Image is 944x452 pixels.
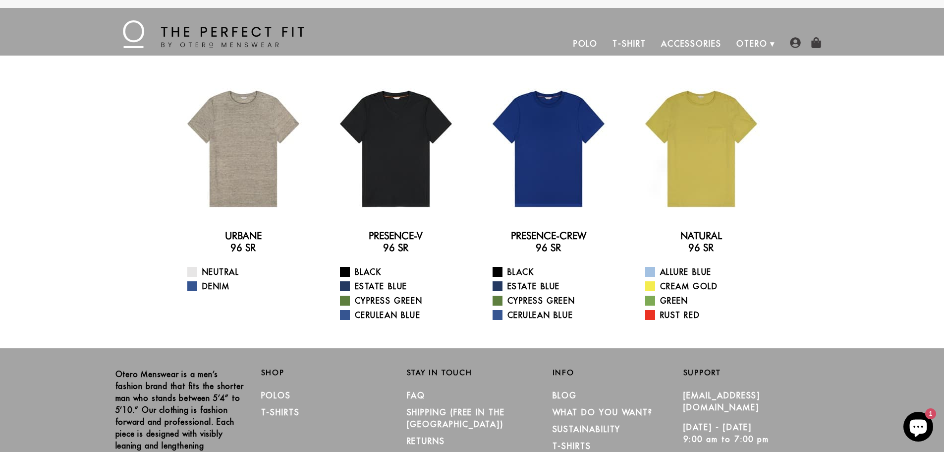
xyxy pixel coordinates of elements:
[645,266,770,278] a: Allure Blue
[480,242,617,254] h3: 96 SR
[566,32,606,56] a: Polo
[511,230,586,242] a: Presence-Crew
[407,436,445,446] a: RETURNS
[407,368,538,377] h2: Stay in Touch
[261,407,300,417] a: T-Shirts
[493,280,617,292] a: Estate Blue
[553,441,591,451] a: T-Shirts
[645,309,770,321] a: Rust Red
[340,309,464,321] a: Cerulean Blue
[605,32,653,56] a: T-Shirt
[187,280,312,292] a: Denim
[369,230,423,242] a: Presence-V
[654,32,729,56] a: Accessories
[553,424,621,434] a: Sustainability
[493,266,617,278] a: Black
[683,390,761,412] a: [EMAIL_ADDRESS][DOMAIN_NAME]
[493,295,617,307] a: Cypress Green
[811,37,822,48] img: shopping-bag-icon.png
[493,309,617,321] a: Cerulean Blue
[407,407,505,429] a: SHIPPING (Free in the [GEOGRAPHIC_DATA])
[553,390,577,400] a: Blog
[729,32,775,56] a: Otero
[553,368,683,377] h2: Info
[225,230,262,242] a: Urbane
[683,368,829,377] h2: Support
[340,266,464,278] a: Black
[175,242,312,254] h3: 96 SR
[645,280,770,292] a: Cream Gold
[261,390,291,400] a: Polos
[680,230,722,242] a: Natural
[340,295,464,307] a: Cypress Green
[407,390,426,400] a: FAQ
[261,368,392,377] h2: Shop
[328,242,464,254] h3: 96 SR
[683,421,814,445] p: [DATE] - [DATE] 9:00 am to 7:00 pm
[123,20,304,48] img: The Perfect Fit - by Otero Menswear - Logo
[187,266,312,278] a: Neutral
[633,242,770,254] h3: 96 SR
[790,37,801,48] img: user-account-icon.png
[645,295,770,307] a: Green
[900,412,936,444] inbox-online-store-chat: Shopify online store chat
[553,407,653,417] a: What Do You Want?
[340,280,464,292] a: Estate Blue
